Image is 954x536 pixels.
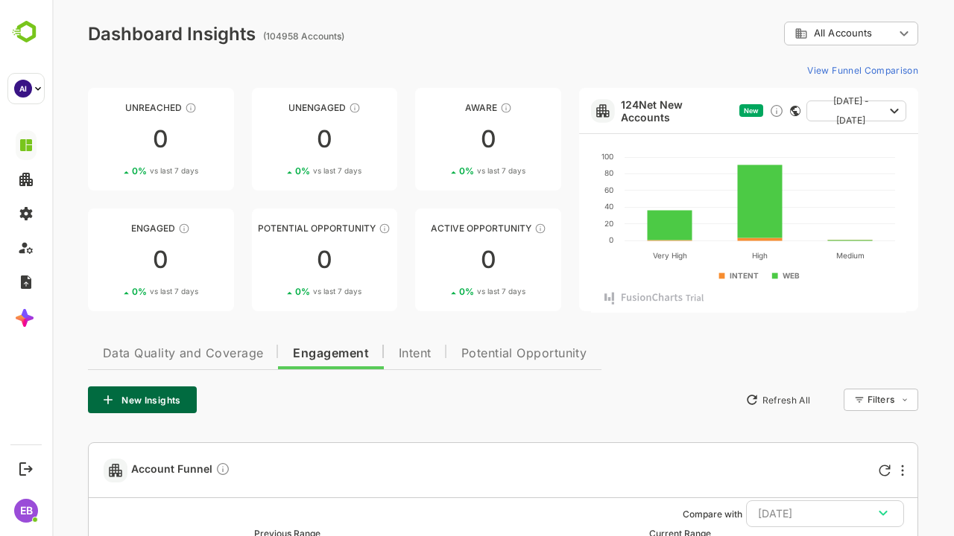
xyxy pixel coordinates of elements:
[631,508,690,520] ag: Compare with
[569,98,681,124] a: 124Net New Accounts
[261,286,309,297] span: vs last 7 days
[363,102,509,113] div: Aware
[36,127,182,151] div: 0
[482,223,494,234] div: These accounts have open opportunities which might be at any of the Sales Stages
[766,92,832,130] span: [DATE] - [DATE]
[700,251,715,261] text: High
[600,251,634,261] text: Very High
[425,286,473,297] span: vs last 7 days
[36,208,182,311] a: EngagedThese accounts are warm, further nurturing would qualify them to MQAs00%vs last 7 days
[706,504,840,523] div: [DATE]
[448,102,460,114] div: These accounts have just entered the buying cycle and need further nurturing
[98,286,146,297] span: vs last 7 days
[36,386,145,413] button: New Insights
[762,28,820,39] span: All Accounts
[849,465,852,476] div: More
[827,465,838,476] div: Refresh
[363,88,509,191] a: AwareThese accounts have just entered the buying cycle and need further nurturing00%vs last 7 days
[407,286,473,297] div: 0 %
[815,394,842,405] div: Filters
[363,248,509,272] div: 0
[79,462,178,479] span: Account Funnel
[692,106,707,115] span: New
[200,223,346,234] div: Potential Opportunity
[552,168,561,177] text: 80
[243,165,309,176] div: 0 %
[363,223,509,234] div: Active Opportunity
[552,185,561,194] text: 60
[126,223,138,234] div: These accounts are warm, further nurturing would qualify them to MQAs
[14,80,32,98] div: AI
[16,459,36,479] button: Logout
[557,235,561,244] text: 0
[241,348,317,360] span: Engagement
[783,251,812,260] text: Medium
[80,286,146,297] div: 0 %
[717,103,732,118] div: Discover new ICP-fit accounts showing engagement — via intent surges, anonymous website visits, L...
[749,58,866,82] button: View Funnel Comparison
[133,102,145,114] div: These accounts have not been engaged with for a defined time period
[98,165,146,176] span: vs last 7 days
[211,31,297,42] ag: (104958 Accounts)
[200,88,346,191] a: UnengagedThese accounts have not shown enough engagement and need nurturing00%vs last 7 days
[36,102,182,113] div: Unreached
[363,127,509,151] div: 0
[686,388,765,412] button: Refresh All
[549,152,561,161] text: 100
[7,18,45,46] img: BambooboxLogoMark.f1c84d78b4c51b1a7b5f700c9845e183.svg
[243,286,309,297] div: 0 %
[36,223,182,234] div: Engaged
[163,462,178,479] div: Compare Funnel to any previous dates, and click on any plot in the current funnel to view the det...
[694,500,852,527] button: [DATE]
[363,208,509,311] a: Active OpportunityThese accounts have open opportunities which might be at any of the Sales Stage...
[552,219,561,228] text: 20
[297,102,309,114] div: These accounts have not shown enough engagement and need nurturing
[80,165,146,176] div: 0 %
[407,165,473,176] div: 0 %
[200,208,346,311] a: Potential OpportunityThese accounts are MQAs and can be passed on to Inside Sales00%vs last 7 days
[200,127,346,151] div: 0
[732,19,866,48] div: All Accounts
[200,102,346,113] div: Unengaged
[742,27,842,40] div: All Accounts
[754,100,854,121] button: [DATE] - [DATE]
[14,499,38,523] div: EB
[409,348,535,360] span: Potential Opportunity
[261,165,309,176] span: vs last 7 days
[552,202,561,211] text: 40
[36,23,203,45] div: Dashboard Insights
[347,348,379,360] span: Intent
[51,348,211,360] span: Data Quality and Coverage
[36,248,182,272] div: 0
[814,386,866,413] div: Filters
[200,248,346,272] div: 0
[326,223,338,234] div: These accounts are MQAs and can be passed on to Inside Sales
[36,88,182,191] a: UnreachedThese accounts have not been engaged with for a defined time period00%vs last 7 days
[738,106,748,116] div: This card does not support filter and segments
[425,165,473,176] span: vs last 7 days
